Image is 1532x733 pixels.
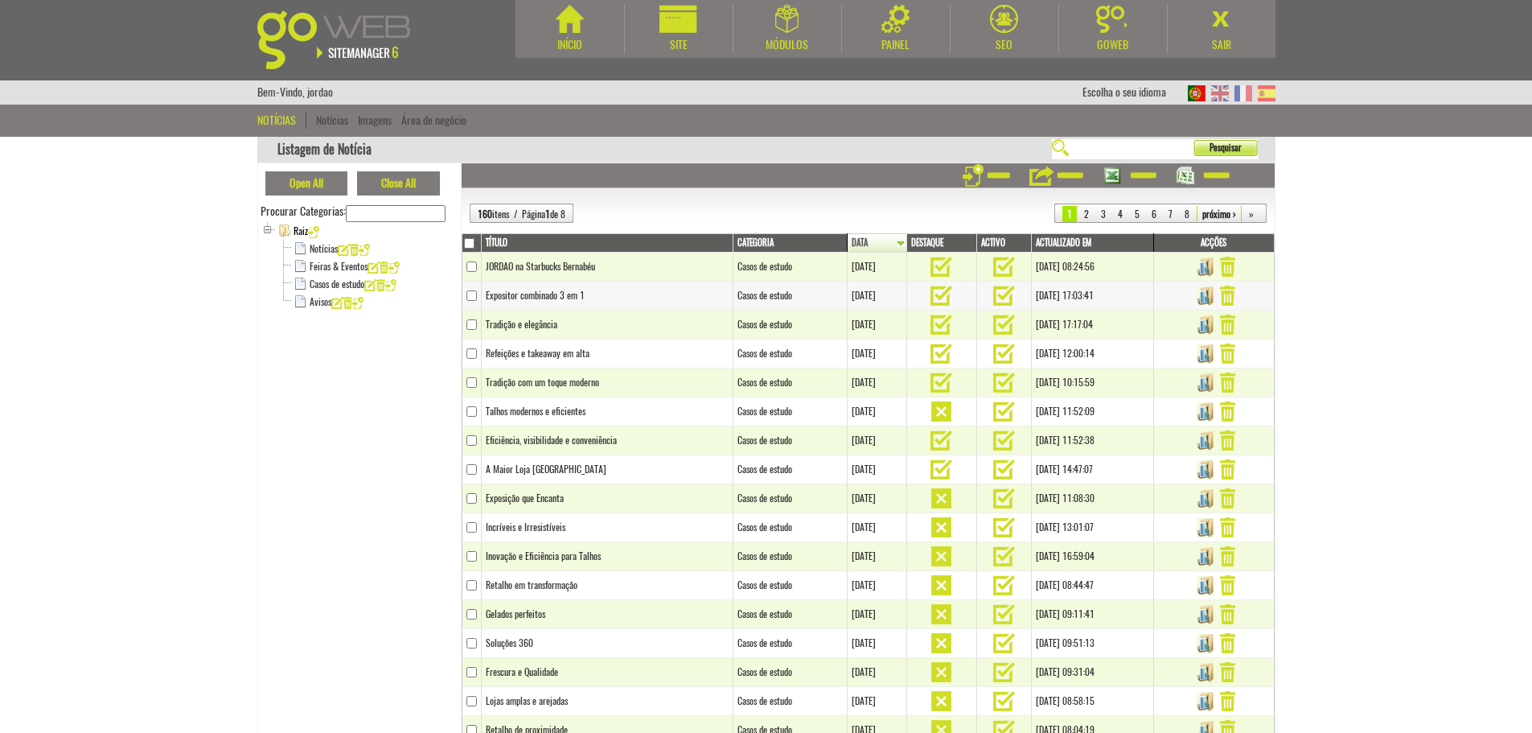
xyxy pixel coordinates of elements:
[1220,257,1235,277] img: Remover
[1193,431,1218,451] img: Gerir Imagens
[993,344,1015,364] img: activo.png
[931,546,951,566] img: inactivo.png
[257,113,306,129] div: Notícias
[848,340,907,369] td: [DATE]
[1220,633,1235,653] img: Remover
[931,488,951,509] img: inactivo.png
[385,279,396,291] img: icon_add.png
[930,257,952,277] img: activo.png
[358,113,392,128] a: Imagens
[1220,604,1235,624] img: Remover
[1032,426,1153,455] td: [DATE] 11:52:38
[308,226,319,238] img: icon_add.png
[733,484,848,513] td: Casos de estudo
[257,10,429,69] img: Goweb
[1193,140,1258,156] button: Pesquisar
[261,204,446,222] td: Procurar Categorias:
[733,629,848,658] td: Casos de estudo
[1220,286,1235,306] img: Remover
[481,629,733,658] td: Soluções 360
[257,137,1275,163] div: Listagem de Notícia
[993,691,1015,711] img: activo.png
[993,546,1015,566] img: activo.png
[352,297,363,309] img: icon_add.png
[1193,402,1218,422] img: Gerir Imagens
[848,282,907,311] td: [DATE]
[265,171,347,196] button: Open All
[1193,140,1242,156] span: Pesquisar
[733,426,848,455] td: Casos de estudo
[1193,576,1218,595] img: Gerir Imagens
[852,237,905,249] a: Data
[481,455,733,484] td: A Maior Loja [GEOGRAPHIC_DATA]
[981,237,1029,249] a: Activo
[343,297,352,309] img: icon_delete.png
[848,629,907,658] td: [DATE]
[733,455,848,484] td: Casos de estudo
[931,604,951,624] img: inactivo.png
[733,37,841,53] div: Módulos
[848,455,907,484] td: [DATE]
[993,459,1015,480] img: activo.png
[515,37,624,53] div: Início
[1168,37,1275,53] div: Sair
[990,5,1018,33] img: SEO
[257,80,333,105] div: Bem-Vindo, jordao
[1079,206,1094,222] a: 2
[350,244,359,256] img: icon_delete.png
[1234,85,1252,101] img: FR
[993,662,1015,682] img: activo.png
[316,113,348,128] a: Notícias
[733,542,848,571] td: Casos de estudo
[1032,600,1153,629] td: [DATE] 09:11:41
[931,517,951,537] img: inactivo.png
[1193,489,1218,509] img: Gerir Imagens
[733,282,848,311] td: Casos de estudo
[486,237,732,249] a: Título
[474,204,569,225] div: itens / Página de 8
[310,242,338,255] a: Notícias
[911,237,974,249] a: Destaque
[481,600,733,629] td: Gelados perfeitos
[1207,5,1235,33] img: Sair
[993,604,1015,624] img: activo.png
[775,5,799,33] img: Módulos
[1096,206,1111,222] a: 3
[931,575,951,595] img: inactivo.png
[1193,663,1218,682] img: Gerir Imagens
[1032,340,1153,369] td: [DATE] 12:00:14
[481,426,733,455] td: Eficiência, visibilidade e conveniência
[359,244,370,256] img: icon_add.png
[737,237,845,249] a: Categoria
[1220,373,1235,393] img: Remover
[848,658,907,687] td: [DATE]
[481,397,733,426] td: Talhos modernos e eficientes
[310,295,331,308] a: Avisos
[930,315,952,335] img: activo.png
[1220,662,1235,682] img: Remover
[951,37,1058,53] div: SEO
[481,369,733,397] td: Tradição com um toque moderno
[1193,373,1218,393] img: Gerir Imagens
[848,369,907,397] td: [DATE]
[1220,691,1235,711] img: Remover
[1032,311,1153,340] td: [DATE] 17:17:04
[733,600,848,629] td: Casos de estudo
[848,600,907,629] td: [DATE]
[1220,315,1235,335] img: Remover
[481,571,733,600] td: Retalho em transformação
[1032,629,1153,658] td: [DATE] 09:51:13
[310,260,368,273] a: Feiras & Eventos
[1193,286,1218,306] img: Gerir Imagens
[1220,402,1235,422] img: Remover
[1180,206,1194,222] a: 8
[930,344,952,364] img: activo.png
[310,278,364,290] a: Casos de estudo
[380,261,388,274] img: icon_delete.png
[481,253,733,282] td: JORDAO na Starbucks Bernabéu
[294,223,319,239] span: Raiz
[1197,206,1242,222] a: próximo ›
[331,297,343,309] img: icon_edit.png
[481,311,733,340] td: Tradição e elegância
[733,571,848,600] td: Casos de estudo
